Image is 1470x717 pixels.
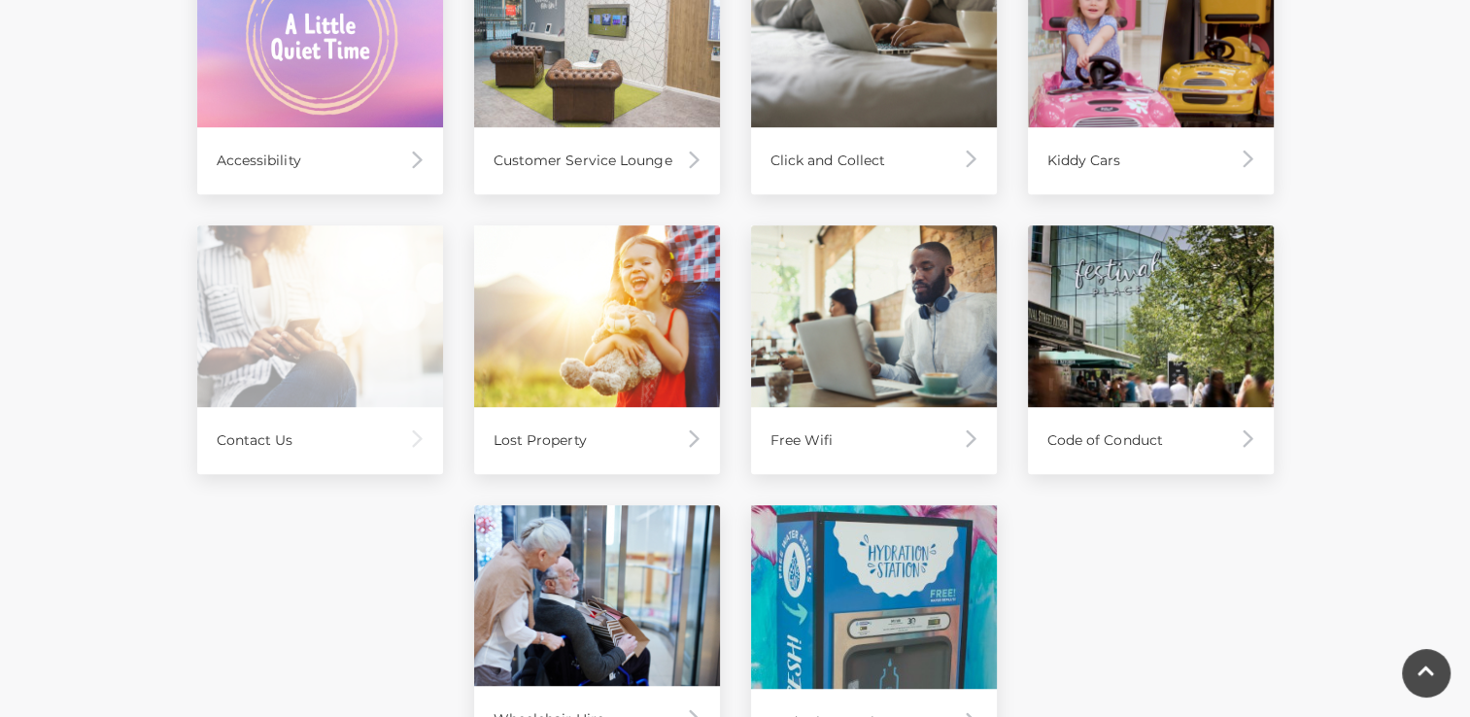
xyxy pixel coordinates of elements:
a: Code of Conduct [1028,225,1274,474]
div: Contact Us [197,407,443,474]
div: Click and Collect [751,127,997,194]
div: Kiddy Cars [1028,127,1274,194]
div: Free Wifi [751,407,997,474]
div: Accessibility [197,127,443,194]
a: Lost Property [474,225,720,474]
div: Lost Property [474,407,720,474]
a: Contact Us [197,225,443,474]
div: Code of Conduct [1028,407,1274,474]
div: Customer Service Lounge [474,127,720,194]
a: Free Wifi [751,225,997,474]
